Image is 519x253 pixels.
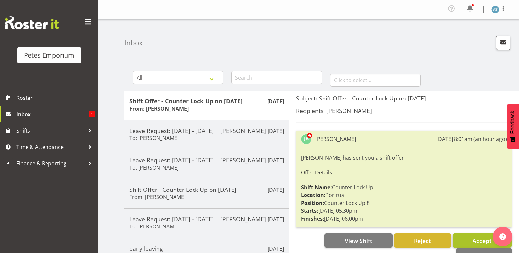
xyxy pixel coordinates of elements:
p: [DATE] [268,186,284,194]
img: Rosterit website logo [5,16,59,29]
img: jodine-bunn132.jpg [301,134,311,144]
span: Feedback [510,111,516,134]
h6: From: [PERSON_NAME] [129,194,186,200]
div: [PERSON_NAME] [315,135,356,143]
button: Feedback - Show survey [507,104,519,149]
p: [DATE] [268,215,284,223]
h5: Leave Request: [DATE] - [DATE] | [PERSON_NAME] [129,127,284,134]
strong: Shift Name: [301,184,332,191]
p: [DATE] [268,245,284,253]
div: [DATE] 8:01am (an hour ago) [436,135,507,143]
span: Inbox [16,109,89,119]
img: alex-micheal-taniwha5364.jpg [491,6,499,13]
strong: Position: [301,199,324,207]
button: Reject [394,233,451,248]
div: [PERSON_NAME] has sent you a shift offer Counter Lock Up Porirua Counter Lock Up 8 [DATE] 05:30pm... [301,152,507,224]
h6: To: [PERSON_NAME] [129,135,179,141]
p: [DATE] [267,98,284,105]
div: Petes Emporium [24,50,74,60]
button: View Shift [324,233,392,248]
strong: Finishes: [301,215,324,222]
button: Accept [453,233,512,248]
p: [DATE] [268,156,284,164]
input: Click to select... [330,74,421,87]
span: Accept [473,237,491,244]
h5: Subject: Shift Offer - Counter Lock Up on [DATE] [296,95,512,102]
h5: Shift Offer - Counter Lock Up on [DATE] [129,98,284,105]
h5: Leave Request: [DATE] - [DATE] | [PERSON_NAME] [129,215,284,223]
span: Shifts [16,126,85,136]
span: Finance & Reporting [16,158,85,168]
h5: Shift Offer - Counter Lock Up on [DATE] [129,186,284,193]
input: Search [231,71,322,84]
span: 1 [89,111,95,117]
strong: Location: [301,191,325,199]
span: Roster [16,93,95,103]
span: View Shift [345,237,372,244]
h6: To: [PERSON_NAME] [129,223,179,230]
img: help-xxl-2.png [499,233,506,240]
h6: Offer Details [301,170,507,175]
span: Reject [414,237,431,244]
h5: early leaving [129,245,284,252]
strong: Starts: [301,207,318,214]
h4: Inbox [124,39,143,46]
h6: From: [PERSON_NAME] [129,105,189,112]
h5: Leave Request: [DATE] - [DATE] | [PERSON_NAME] [129,156,284,164]
span: Time & Attendance [16,142,85,152]
h5: Recipients: [PERSON_NAME] [296,107,512,114]
h6: To: [PERSON_NAME] [129,164,179,171]
p: [DATE] [268,127,284,135]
